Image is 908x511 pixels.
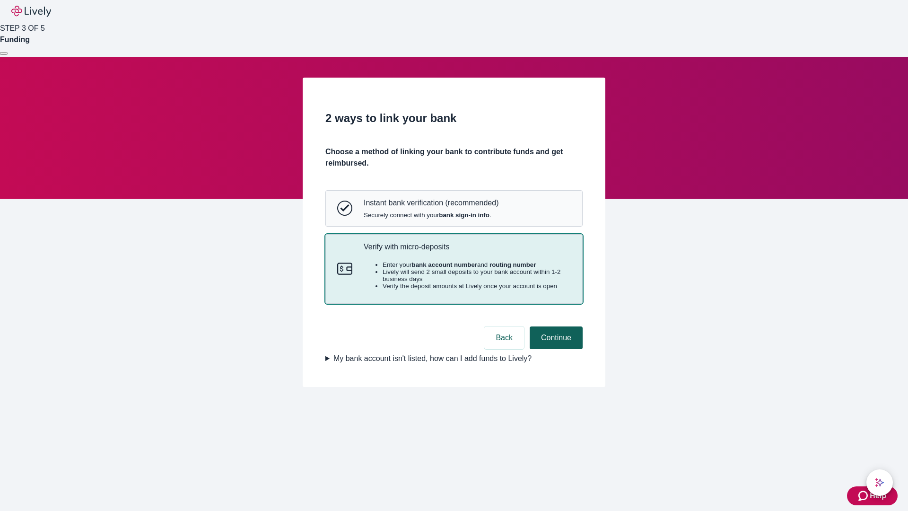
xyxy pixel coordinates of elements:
li: Lively will send 2 small deposits to your bank account within 1-2 business days [383,268,571,282]
summary: My bank account isn't listed, how can I add funds to Lively? [325,353,583,364]
strong: routing number [489,261,536,268]
strong: bank account number [412,261,478,268]
p: Instant bank verification (recommended) [364,198,498,207]
li: Enter your and [383,261,571,268]
button: chat [866,469,893,496]
svg: Instant bank verification [337,201,352,216]
span: Securely connect with your . [364,211,498,219]
img: Lively [11,6,51,17]
p: Verify with micro-deposits [364,242,571,251]
li: Verify the deposit amounts at Lively once your account is open [383,282,571,290]
h2: 2 ways to link your bank [325,110,583,127]
svg: Micro-deposits [337,261,352,276]
button: Micro-depositsVerify with micro-depositsEnter yourbank account numberand routing numberLively wil... [326,235,582,304]
button: Zendesk support iconHelp [847,486,898,505]
strong: bank sign-in info [439,211,489,219]
span: Help [870,490,886,502]
svg: Zendesk support icon [858,490,870,502]
svg: Lively AI Assistant [875,478,884,487]
h4: Choose a method of linking your bank to contribute funds and get reimbursed. [325,146,583,169]
button: Instant bank verificationInstant bank verification (recommended)Securely connect with yourbank si... [326,191,582,226]
button: Back [484,326,524,349]
button: Continue [530,326,583,349]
